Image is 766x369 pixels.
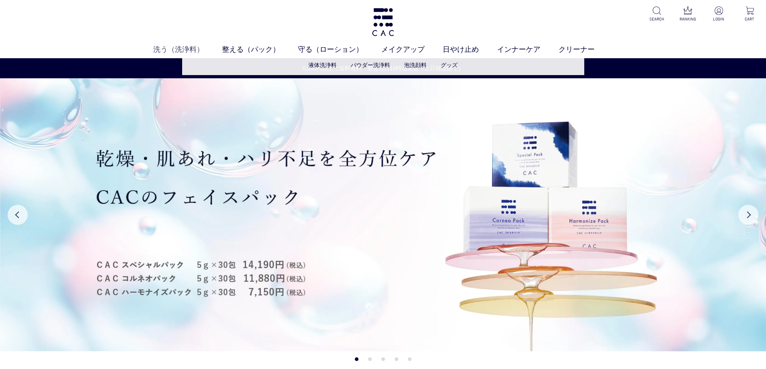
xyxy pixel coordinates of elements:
[371,8,395,36] img: logo
[709,16,729,22] p: LOGIN
[678,16,698,22] p: RANKING
[709,6,729,22] a: LOGIN
[298,44,381,55] a: 守る（ローション）
[0,64,766,73] a: 5,500円以上で送料無料・最短当日16時迄発送（土日祝は除く）
[408,357,411,361] button: 5 of 5
[394,357,398,361] button: 4 of 5
[351,62,390,68] a: パウダー洗浄料
[647,6,667,22] a: SEARCH
[441,62,458,68] a: グッズ
[559,44,613,55] a: クリーナー
[381,357,385,361] button: 3 of 5
[443,44,497,55] a: 日やけ止め
[404,62,427,68] a: 泡洗顔料
[497,44,559,55] a: インナーケア
[738,205,758,225] button: Next
[678,6,698,22] a: RANKING
[222,44,298,55] a: 整える（パック）
[8,205,28,225] button: Previous
[740,6,760,22] a: CART
[355,357,358,361] button: 1 of 5
[381,44,443,55] a: メイクアップ
[153,44,222,55] a: 洗う（洗浄料）
[740,16,760,22] p: CART
[368,357,372,361] button: 2 of 5
[647,16,667,22] p: SEARCH
[308,62,337,68] a: 液体洗浄料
